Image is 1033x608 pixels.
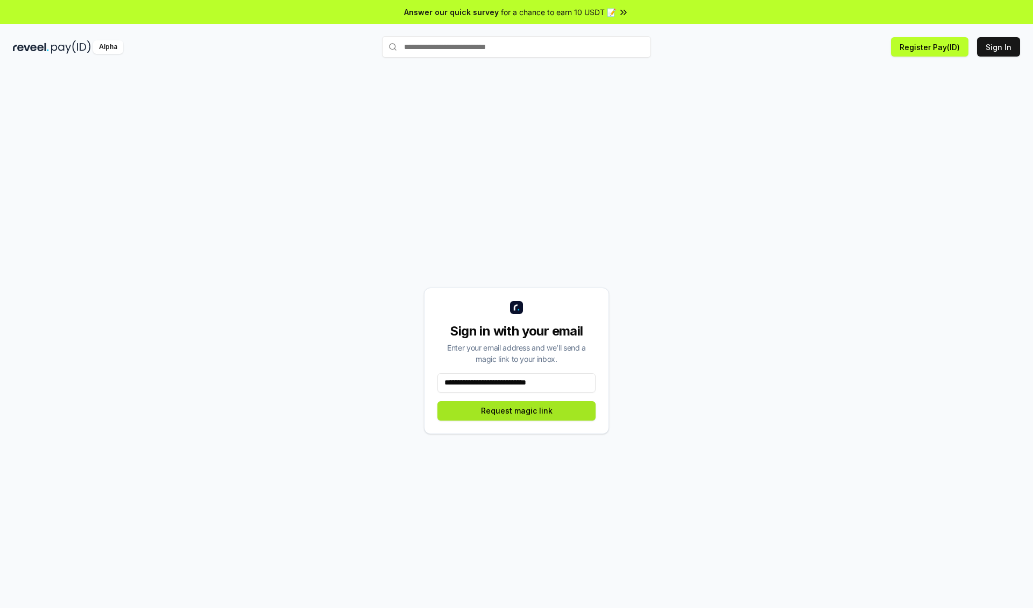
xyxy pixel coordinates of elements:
div: Alpha [93,40,123,54]
div: Sign in with your email [437,323,596,340]
div: Enter your email address and we’ll send a magic link to your inbox. [437,342,596,365]
img: logo_small [510,301,523,314]
button: Request magic link [437,401,596,421]
span: Answer our quick survey [404,6,499,18]
img: pay_id [51,40,91,54]
img: reveel_dark [13,40,49,54]
span: for a chance to earn 10 USDT 📝 [501,6,616,18]
button: Register Pay(ID) [891,37,968,57]
button: Sign In [977,37,1020,57]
